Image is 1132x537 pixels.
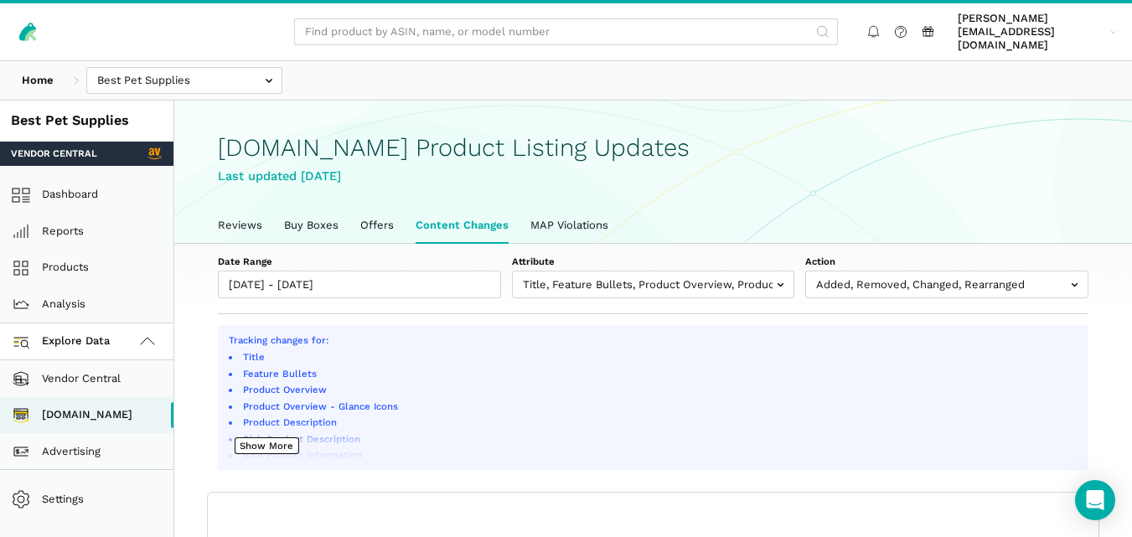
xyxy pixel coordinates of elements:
[86,67,282,95] input: Best Pet Supplies
[218,167,1088,186] div: Last updated [DATE]
[240,350,1078,364] li: Title
[240,432,1078,446] li: Rich Product Description
[349,208,405,243] a: Offers
[240,448,1078,462] li: Rich Product Information
[953,9,1122,55] a: [PERSON_NAME][EMAIL_ADDRESS][DOMAIN_NAME]
[11,111,163,131] div: Best Pet Supplies
[240,367,1078,380] li: Feature Bullets
[512,271,795,298] input: Title, Feature Bullets, Product Overview, Product Overview - Glance Icons, Product Description, R...
[294,18,838,46] input: Find product by ASIN, name, or model number
[805,255,1088,268] label: Action
[11,67,65,95] a: Home
[240,383,1078,396] li: Product Overview
[1075,480,1115,520] div: Open Intercom Messenger
[218,134,1088,162] h1: [DOMAIN_NAME] Product Listing Updates
[11,147,97,160] span: Vendor Central
[805,271,1088,298] input: Added, Removed, Changed, Rearranged
[958,12,1104,53] span: [PERSON_NAME][EMAIL_ADDRESS][DOMAIN_NAME]
[207,208,273,243] a: Reviews
[218,255,501,268] label: Date Range
[519,208,619,243] a: MAP Violations
[229,333,1078,348] p: Tracking changes for:
[240,416,1078,429] li: Product Description
[17,332,111,352] span: Explore Data
[240,400,1078,413] li: Product Overview - Glance Icons
[512,255,795,268] label: Attribute
[273,208,349,243] a: Buy Boxes
[405,208,519,243] a: Content Changes
[235,437,299,454] button: Show More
